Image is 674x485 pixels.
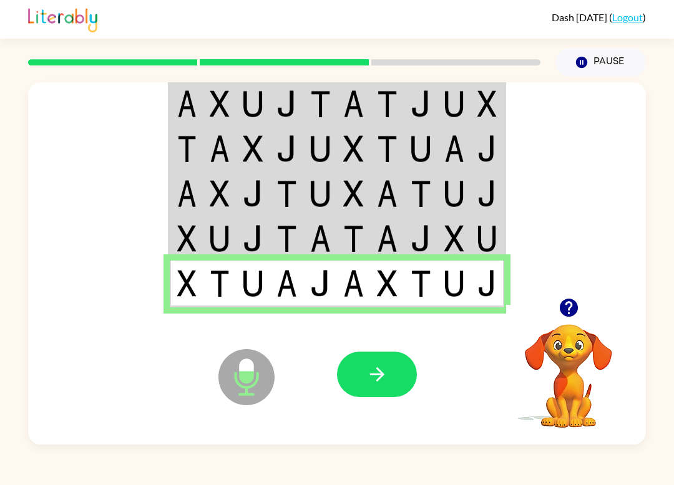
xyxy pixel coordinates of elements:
[310,270,331,297] img: j
[343,225,364,252] img: t
[411,180,431,207] img: t
[612,11,643,23] a: Logout
[276,180,297,207] img: t
[177,90,197,117] img: a
[210,135,230,162] img: a
[444,180,465,207] img: u
[310,135,331,162] img: u
[243,90,263,117] img: u
[555,48,646,77] button: Pause
[552,11,609,23] span: Dash [DATE]
[276,225,297,252] img: t
[177,135,197,162] img: t
[444,270,465,297] img: u
[210,225,230,252] img: u
[243,270,263,297] img: u
[343,180,364,207] img: x
[377,180,398,207] img: a
[343,90,364,117] img: a
[343,270,364,297] img: a
[243,135,263,162] img: x
[276,90,297,117] img: j
[177,270,197,297] img: x
[310,225,331,252] img: a
[444,135,465,162] img: a
[310,90,331,117] img: t
[411,135,431,162] img: u
[377,225,398,252] img: a
[444,225,465,252] img: x
[243,180,263,207] img: j
[477,225,497,252] img: u
[506,305,631,430] video: Your browser must support playing .mp4 files to use Literably. Please try using another browser.
[210,180,230,207] img: x
[477,135,497,162] img: j
[377,90,398,117] img: t
[444,90,465,117] img: u
[276,135,297,162] img: j
[210,90,230,117] img: x
[177,180,197,207] img: a
[243,225,263,252] img: j
[276,270,297,297] img: a
[411,225,431,252] img: j
[377,135,398,162] img: t
[210,270,230,297] img: t
[343,135,364,162] img: x
[477,90,497,117] img: x
[310,180,331,207] img: u
[28,5,97,32] img: Literably
[552,11,646,23] div: ( )
[377,270,398,297] img: x
[411,90,431,117] img: j
[477,270,497,297] img: j
[177,225,197,252] img: x
[477,180,497,207] img: j
[411,270,431,297] img: t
